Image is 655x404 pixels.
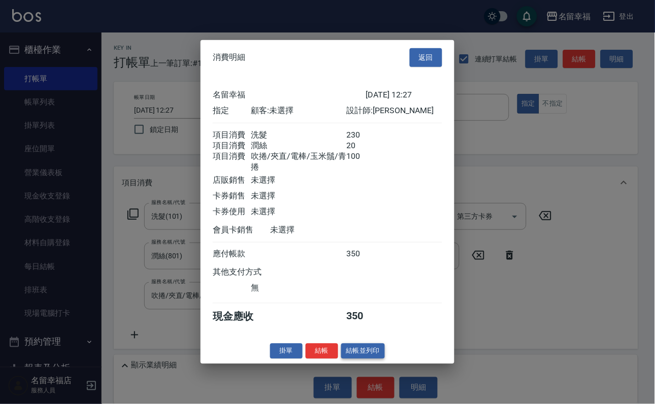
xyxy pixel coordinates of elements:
div: 卡券銷售 [213,190,251,201]
div: 350 [347,310,385,323]
div: 潤絲 [251,140,346,151]
button: 結帳 [306,343,338,359]
div: 會員卡銷售 [213,224,270,235]
div: 項目消費 [213,129,251,140]
div: 名留幸福 [213,89,366,100]
div: 設計師: [PERSON_NAME] [347,105,442,116]
button: 返回 [410,48,442,67]
div: 項目消費 [213,151,251,172]
div: 未選擇 [251,175,346,185]
div: 顧客: 未選擇 [251,105,346,116]
div: 吹捲/夾直/電棒/玉米鬚/青捲 [251,151,346,172]
div: 未選擇 [270,224,366,235]
div: 指定 [213,105,251,116]
div: 未選擇 [251,190,346,201]
div: 230 [347,129,385,140]
div: 現金應收 [213,310,270,323]
div: 未選擇 [251,206,346,217]
button: 結帳並列印 [341,343,385,359]
div: [DATE] 12:27 [366,89,442,100]
span: 消費明細 [213,52,245,62]
div: 20 [347,140,385,151]
div: 其他支付方式 [213,267,289,278]
div: 洗髮 [251,129,346,140]
div: 無 [251,283,346,293]
button: 掛單 [270,343,303,359]
div: 350 [347,249,385,259]
div: 項目消費 [213,140,251,151]
div: 店販銷售 [213,175,251,185]
div: 應付帳款 [213,249,251,259]
div: 卡券使用 [213,206,251,217]
div: 100 [347,151,385,172]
